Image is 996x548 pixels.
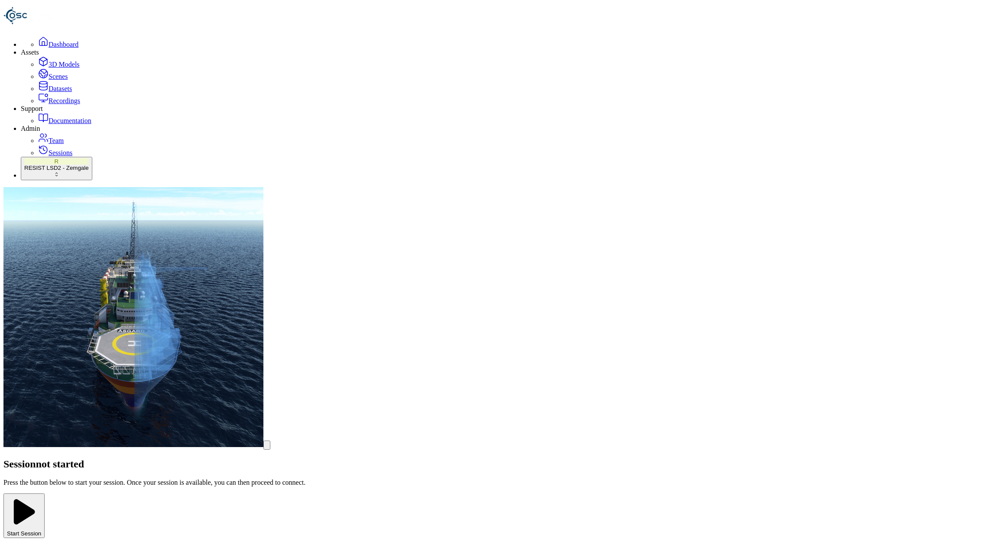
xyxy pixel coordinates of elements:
[38,61,80,68] a: 3D Models
[38,41,78,48] a: Dashboard
[3,493,45,538] button: Start Session
[38,137,64,144] a: Team
[38,97,80,104] a: Recordings
[38,117,91,124] a: Documentation
[21,125,993,133] div: Admin
[21,157,92,180] button: Select a workspace
[3,458,993,470] h2: Session
[24,158,89,165] div: R
[3,479,993,486] p: Press the button below to start your session. Once your session is available, you can then procee...
[24,165,89,171] div: RESIST LSD2 - Zemgale
[3,3,28,28] img: Logo
[38,149,72,156] a: Sessions
[21,105,993,113] div: Support
[38,85,72,92] a: Datasets
[28,3,52,28] img: Logo
[3,187,263,447] img: osc-screenshot-CYNwIf09.jpg
[36,458,84,470] span: not started
[38,73,68,80] a: Scenes
[21,49,993,56] div: Assets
